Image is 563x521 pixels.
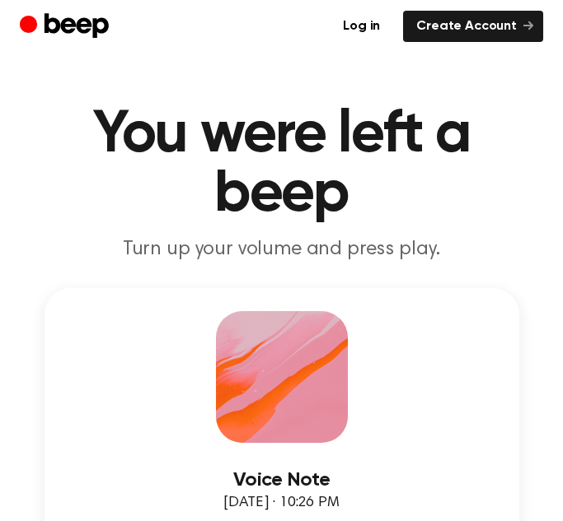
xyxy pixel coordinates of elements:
[20,105,543,224] h1: You were left a beep
[20,237,543,262] p: Turn up your volume and press play.
[20,11,113,43] a: Beep
[68,469,496,491] h3: Voice Note
[330,11,393,42] a: Log in
[403,11,543,42] a: Create Account
[223,495,339,510] span: [DATE] · 10:26 PM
